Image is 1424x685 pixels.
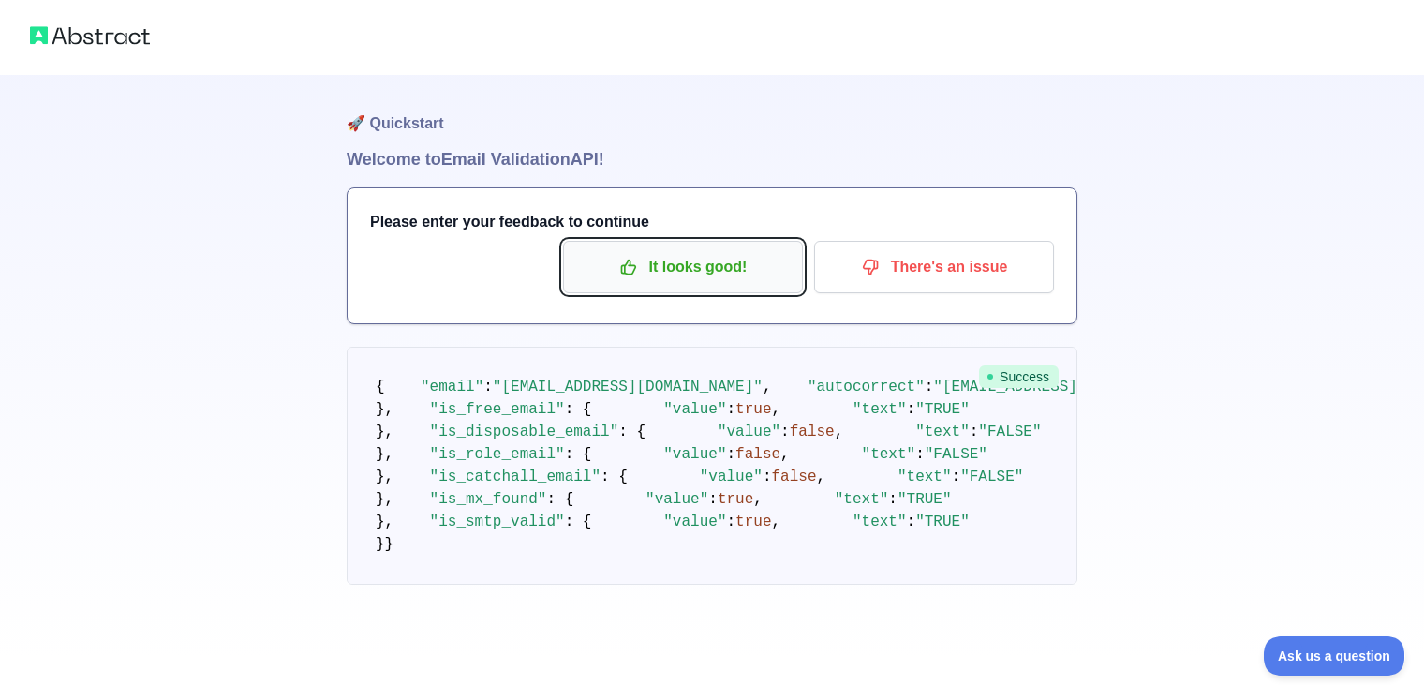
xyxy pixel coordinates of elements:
span: : [726,514,735,530]
span: "value" [663,514,726,530]
span: , [772,401,781,418]
span: : { [546,491,573,508]
span: true [718,491,753,508]
span: "value" [718,424,780,440]
span: "FALSE" [978,424,1041,440]
span: "text" [835,491,889,508]
h3: Please enter your feedback to continue [370,211,1054,233]
h1: 🚀 Quickstart [347,75,1077,146]
span: : [780,424,790,440]
span: : { [565,401,592,418]
span: "value" [700,469,763,485]
span: false [790,424,835,440]
span: "is_free_email" [430,401,565,418]
span: "is_mx_found" [430,491,547,508]
span: : [763,469,772,485]
button: There's an issue [814,241,1054,293]
span: , [817,469,826,485]
span: : [907,514,916,530]
span: false [772,469,817,485]
span: "is_smtp_valid" [430,514,565,530]
span: : [970,424,979,440]
span: "text" [853,401,907,418]
img: Abstract logo [30,22,150,49]
span: { [376,379,385,395]
span: : [708,491,718,508]
span: , [835,424,844,440]
h1: Welcome to Email Validation API! [347,146,1077,172]
span: , [753,491,763,508]
span: "TRUE" [897,491,952,508]
span: true [735,514,771,530]
iframe: Toggle Customer Support [1264,636,1405,676]
span: , [763,379,772,395]
span: , [772,514,781,530]
p: There's an issue [828,251,1040,283]
span: "text" [862,446,916,463]
span: "text" [853,514,907,530]
span: "TRUE" [915,401,970,418]
span: "is_disposable_email" [430,424,619,440]
span: false [735,446,780,463]
span: : [888,491,897,508]
span: "FALSE" [925,446,987,463]
span: "value" [663,401,726,418]
span: "is_role_email" [430,446,565,463]
span: "text" [915,424,970,440]
span: : [915,446,925,463]
span: : { [601,469,628,485]
p: It looks good! [577,251,789,283]
span: : { [565,446,592,463]
span: : [907,401,916,418]
span: : [483,379,493,395]
span: "FALSE" [960,469,1023,485]
span: "value" [663,446,726,463]
span: : { [618,424,645,440]
span: : [726,401,735,418]
span: "value" [645,491,708,508]
span: : [726,446,735,463]
span: true [735,401,771,418]
span: "TRUE" [915,514,970,530]
span: "autocorrect" [808,379,925,395]
span: "text" [897,469,952,485]
span: "email" [421,379,483,395]
span: Success [979,365,1059,388]
span: : [925,379,934,395]
span: : [952,469,961,485]
span: "[EMAIL_ADDRESS][DOMAIN_NAME]" [493,379,763,395]
span: , [780,446,790,463]
button: It looks good! [563,241,803,293]
span: "[EMAIL_ADDRESS][DOMAIN_NAME]" [933,379,1203,395]
span: "is_catchall_email" [430,469,601,485]
span: : { [565,514,592,530]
